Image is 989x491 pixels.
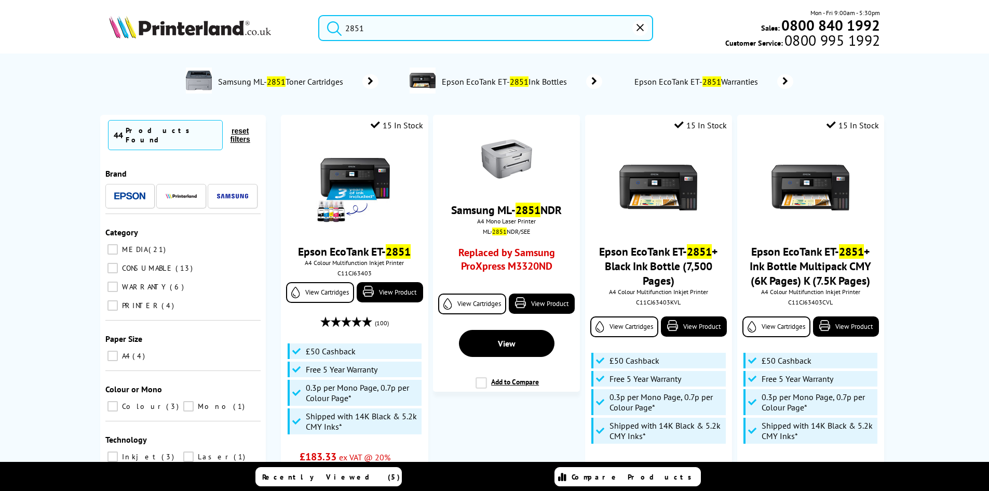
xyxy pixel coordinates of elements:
[306,411,419,432] span: Shipped with 14K Black & 5.2k CMY Inks*
[255,467,402,486] a: Recently Viewed (5)
[371,120,423,130] div: 15 In Stock
[316,149,394,227] img: epson-et-2850-ink-included-new-small.jpg
[298,244,411,259] a: Epson EcoTank ET-2851
[119,402,165,411] span: Colour
[609,420,723,441] span: Shipped with 14K Black & 5.2k CMY Inks*
[170,282,186,291] span: 6
[516,203,540,217] mark: 2851
[105,168,127,179] span: Brand
[105,434,147,445] span: Technology
[756,459,793,473] span: £209.52
[234,452,248,461] span: 1
[107,401,118,412] input: Colour 3
[375,313,389,333] span: (100)
[161,301,177,310] span: 4
[813,316,879,337] a: View Product
[633,74,793,89] a: Epson EcoTank ET-2851Warranties
[306,382,419,403] span: 0.3p per Mono Page, 0.7p per Colour Page*
[262,472,400,482] span: Recently Viewed (5)
[742,288,879,296] span: A4 Colour Multifunction Inkjet Printer
[233,402,247,411] span: 1
[702,76,721,87] mark: 2851
[762,374,833,384] span: Free 5 Year Warranty
[114,130,123,140] span: 44
[119,351,131,361] span: A4
[223,126,258,144] button: reset filters
[438,217,575,225] span: A4 Mono Laser Printer
[554,467,701,486] a: Compare Products
[186,68,212,94] img: ML-2851-conspage.jpg
[107,300,118,311] input: PRINTER 4
[286,259,423,267] span: A4 Colour Multifunction Inkjet Printer
[750,244,871,288] a: Epson EcoTank ET-2851+ Ink Bottle Multipack CMY (6K Pages) K (7.5K Pages)
[438,294,506,314] a: View Cartridges
[609,392,723,413] span: 0.3p per Mono Page, 0.7p per Colour Page*
[572,472,697,482] span: Compare Products
[148,245,168,254] span: 21
[827,120,879,130] div: 15 In Stock
[742,316,810,337] a: View Cartridges
[105,384,162,394] span: Colour or Mono
[119,282,169,291] span: WARRANTY
[114,192,145,200] img: Epson
[107,244,118,255] input: MEDIA 21
[619,149,697,227] img: Epson-ET-2850-Front-Main-Small.jpg
[107,263,118,273] input: CONSUMABLE 13
[661,316,727,337] a: View Product
[761,23,780,33] span: Sales:
[771,149,849,227] img: Epson-ET-2850-Front-Main-Small.jpg
[166,402,181,411] span: 3
[604,459,641,473] span: £200.43
[762,420,875,441] span: Shipped with 14K Black & 5.2k CMY Inks*
[126,126,217,144] div: Products Found
[109,16,306,41] a: Printerland Logo
[195,452,233,461] span: Laser
[780,20,880,30] a: 0800 840 1992
[119,301,160,310] span: PRINTER
[161,452,177,461] span: 3
[593,298,724,306] div: C11CJ63403KVL
[183,452,194,462] input: Laser 1
[410,68,436,94] img: C11CJ63401-departmentimage.jpg
[357,282,423,302] a: View Product
[105,334,142,344] span: Paper Size
[590,288,727,296] span: A4 Colour Multifunction Inkjet Printer
[509,294,575,314] a: View Product
[839,244,864,259] mark: 2851
[289,269,420,277] div: C11CJ63403
[783,35,880,45] span: 0800 995 1992
[217,194,248,198] img: Samsung
[109,16,271,38] img: Printerland Logo
[175,263,195,273] span: 13
[166,193,197,198] img: Printerland
[476,377,539,397] label: Add to Compare
[687,244,712,259] mark: 2851
[105,227,138,237] span: Category
[762,355,811,366] span: £50 Cashback
[217,76,347,87] span: Samsung ML- Toner Cartridges
[306,364,377,375] span: Free 5 Year Warranty
[590,316,658,337] a: View Cartridges
[633,76,762,87] span: Epson EcoTank ET- Warranties
[810,8,880,18] span: Mon - Fri 9:00am - 5:30pm
[459,330,554,357] a: View
[510,76,529,87] mark: 2851
[107,282,118,292] input: WARRANTY 6
[609,355,659,366] span: £50 Cashback
[441,228,572,235] div: ML- NDR/SEE
[781,16,880,35] b: 0800 840 1992
[119,452,160,461] span: Inkjet
[306,346,356,356] span: £50 Cashback
[762,392,875,413] span: 0.3p per Mono Page, 0.7p per Colour Page*
[107,351,118,361] input: A4 4
[339,452,390,462] span: ex VAT @ 20%
[195,402,232,411] span: Mono
[643,461,695,472] span: ex VAT @ 20%
[492,228,507,235] mark: 2851
[441,76,571,87] span: Epson EcoTank ET- Ink Bottles
[745,298,876,306] div: C11CJ63403CVL
[300,450,336,463] span: £183.33
[599,244,717,288] a: Epson EcoTank ET-2851+ Black Ink Bottle (7,500 Pages)
[795,461,847,472] span: ex VAT @ 20%
[119,263,174,273] span: CONSUMABLE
